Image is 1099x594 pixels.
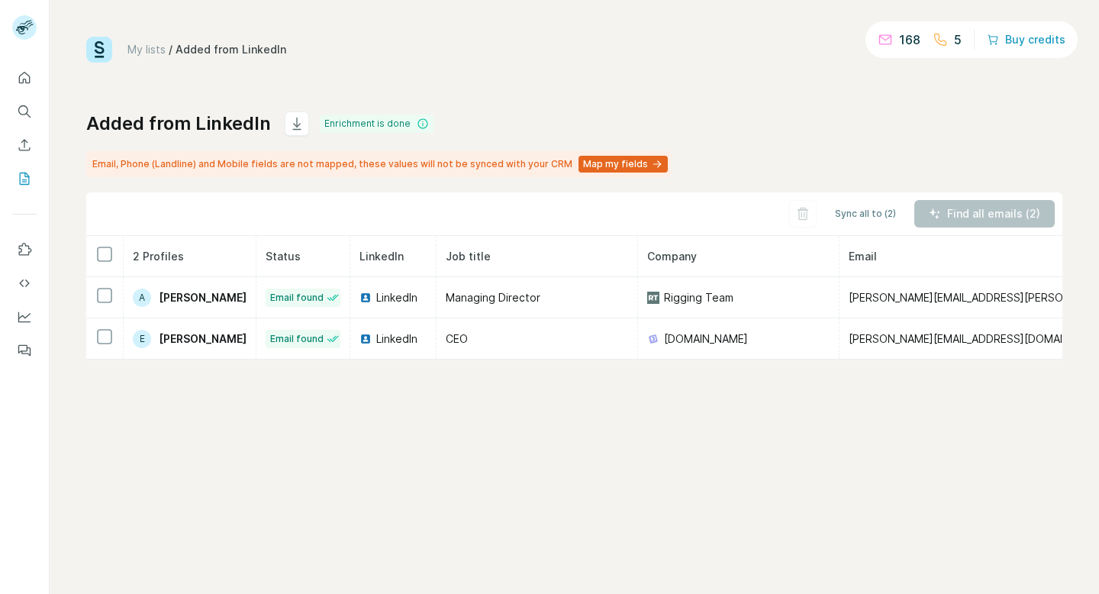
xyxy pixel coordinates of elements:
[954,31,962,49] p: 5
[987,29,1065,50] button: Buy credits
[899,31,920,49] p: 168
[12,131,37,159] button: Enrich CSV
[133,330,151,348] div: E
[86,111,271,136] h1: Added from LinkedIn
[359,333,372,345] img: LinkedIn logo
[12,303,37,331] button: Dashboard
[376,331,417,347] span: LinkedIn
[12,236,37,263] button: Use Surfe on LinkedIn
[12,270,37,297] button: Use Surfe API
[176,42,286,57] div: Added from LinkedIn
[849,250,877,263] span: Email
[579,156,668,173] button: Map my fields
[266,250,301,263] span: Status
[270,291,324,305] span: Email found
[835,207,896,221] span: Sync all to (2)
[359,292,372,304] img: LinkedIn logo
[824,202,907,225] button: Sync all to (2)
[12,337,37,364] button: Feedback
[86,151,671,177] div: Email, Phone (Landline) and Mobile fields are not mapped, these values will not be synced with yo...
[127,43,166,56] a: My lists
[12,64,37,92] button: Quick start
[647,250,697,263] span: Company
[12,98,37,125] button: Search
[446,332,468,345] span: CEO
[270,332,324,346] span: Email found
[12,165,37,192] button: My lists
[159,290,247,305] span: [PERSON_NAME]
[647,292,659,304] img: company-logo
[664,331,748,347] span: [DOMAIN_NAME]
[159,331,247,347] span: [PERSON_NAME]
[133,289,151,307] div: A
[169,42,172,57] li: /
[86,37,112,63] img: Surfe Logo
[359,250,404,263] span: LinkedIn
[320,115,433,133] div: Enrichment is done
[647,333,659,345] img: company-logo
[376,290,417,305] span: LinkedIn
[133,250,184,263] span: 2 Profiles
[446,250,491,263] span: Job title
[664,290,733,305] span: Rigging Team
[446,291,540,304] span: Managing Director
